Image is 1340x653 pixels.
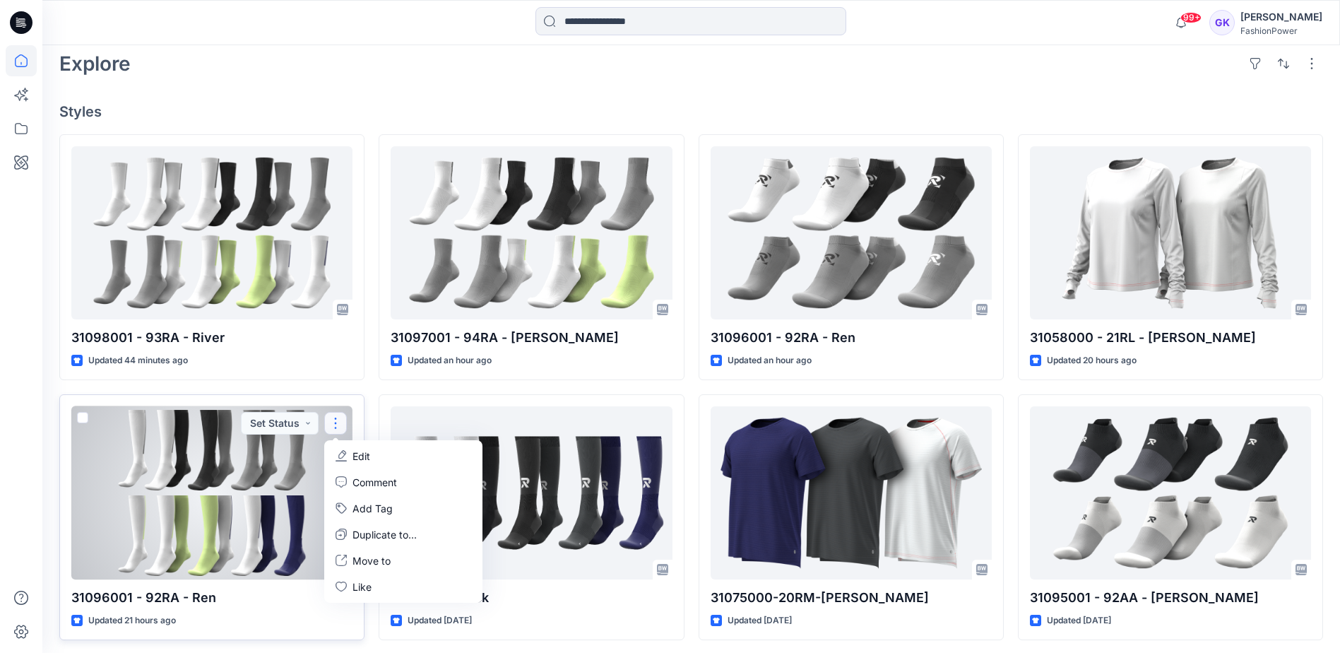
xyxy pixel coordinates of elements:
[711,406,992,580] a: 31075000-20RM-Ron
[1240,25,1322,36] div: FashionPower
[711,328,992,348] p: 31096001 - 92RA - Ren
[1209,10,1235,35] div: GK
[59,103,1323,120] h4: Styles
[88,353,188,368] p: Updated 44 minutes ago
[1030,328,1311,348] p: 31058000 - 21RL - [PERSON_NAME]
[728,353,812,368] p: Updated an hour ago
[711,146,992,319] a: 31096001 - 92RA - Ren
[1047,353,1137,368] p: Updated 20 hours ago
[327,495,480,522] button: Add Tag
[1030,588,1311,608] p: 31095001 - 92AA - [PERSON_NAME]
[1047,613,1111,628] p: Updated [DATE]
[728,613,792,628] p: Updated [DATE]
[391,588,672,608] p: Teamwear Sock
[711,588,992,608] p: 31075000-20RM-[PERSON_NAME]
[352,527,417,542] p: Duplicate to...
[71,588,352,608] p: 31096001 - 92RA - Ren
[408,353,492,368] p: Updated an hour ago
[1240,8,1322,25] div: [PERSON_NAME]
[391,328,672,348] p: 31097001 - 94RA - [PERSON_NAME]
[88,613,176,628] p: Updated 21 hours ago
[59,52,131,75] h2: Explore
[408,613,472,628] p: Updated [DATE]
[391,406,672,580] a: Teamwear Sock
[1030,406,1311,580] a: 31095001 - 92AA - Vance
[1030,146,1311,319] a: 31058000 - 21RL - Ravita
[327,443,480,469] a: Edit
[352,449,370,464] p: Edit
[71,328,352,348] p: 31098001 - 93RA - River
[391,146,672,319] a: 31097001 - 94RA - Ray
[71,146,352,319] a: 31098001 - 93RA - River
[71,406,352,580] a: 31096001 - 92RA - Ren
[352,475,397,490] p: Comment
[352,580,372,594] p: Like
[1180,12,1202,23] span: 99+
[352,553,391,568] p: Move to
